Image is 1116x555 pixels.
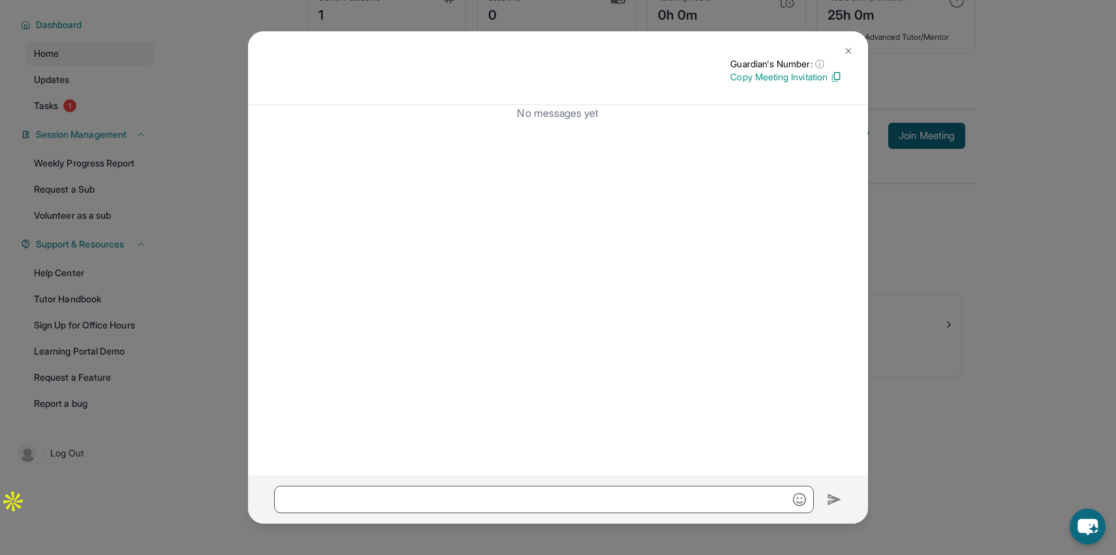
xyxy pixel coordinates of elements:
p: Guardian's Number: [730,57,842,71]
img: Close Icon [843,46,854,56]
p: No messages yet [274,105,842,121]
button: chat-button [1070,509,1106,545]
img: Copy Icon [830,71,842,83]
p: Copy Meeting Invitation [730,71,842,84]
span: ⓘ [815,57,824,71]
